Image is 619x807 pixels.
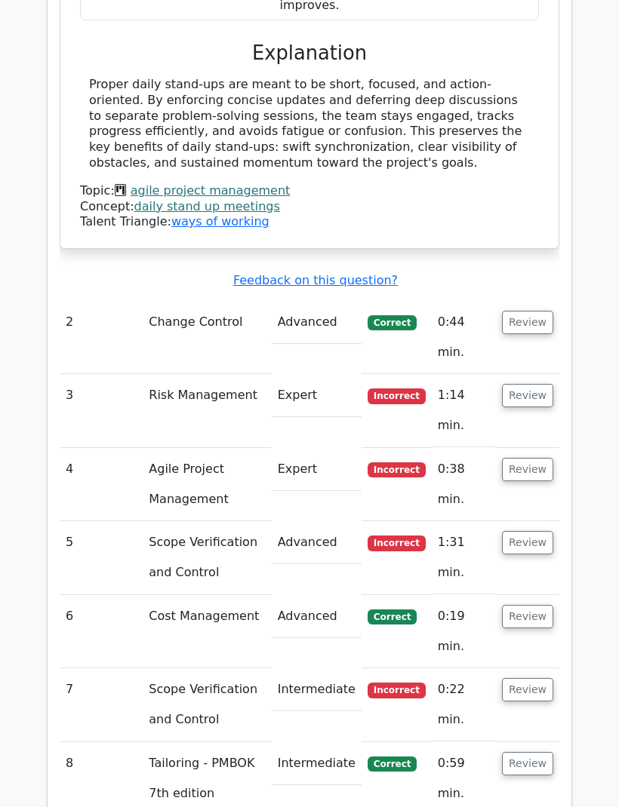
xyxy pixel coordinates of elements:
td: 0:38 min. [432,448,496,521]
td: Change Control [143,301,271,374]
td: 2 [60,301,143,374]
td: 1:14 min. [432,374,496,447]
button: Review [502,531,553,554]
button: Review [502,384,553,407]
span: Incorrect [368,535,426,551]
a: ways of working [171,214,269,229]
td: Scope Verification and Control [143,521,271,594]
td: Advanced [272,595,362,638]
a: daily stand up meetings [134,199,280,213]
td: Expert [272,374,362,417]
td: 6 [60,595,143,668]
td: 3 [60,374,143,447]
span: Incorrect [368,462,426,477]
div: Proper daily stand-ups are meant to be short, focused, and action-oriented. By enforcing concise ... [89,77,530,171]
button: Review [502,458,553,481]
td: 7 [60,668,143,741]
button: Review [502,678,553,701]
td: 1:31 min. [432,521,496,594]
td: Intermediate [272,742,362,785]
td: Agile Project Management [143,448,271,521]
td: Expert [272,448,362,491]
button: Review [502,311,553,334]
h3: Explanation [89,41,530,65]
td: Intermediate [272,668,362,711]
td: 5 [60,521,143,594]
a: agile project management [131,183,291,198]
td: 0:22 min. [432,668,496,741]
button: Review [502,605,553,628]
td: 0:44 min. [432,301,496,374]
span: Correct [368,756,417,772]
div: Talent Triangle: [80,183,539,230]
td: Risk Management [143,374,271,447]
td: Cost Management [143,595,271,668]
td: Scope Verification and Control [143,668,271,741]
div: Concept: [80,199,539,215]
td: 0:19 min. [432,595,496,668]
span: Correct [368,609,417,624]
button: Review [502,752,553,775]
span: Incorrect [368,388,426,403]
span: Correct [368,315,417,330]
span: Incorrect [368,683,426,698]
a: Feedback on this question? [233,273,398,287]
div: Topic: [80,183,539,199]
td: Advanced [272,301,362,344]
td: Advanced [272,521,362,564]
td: 4 [60,448,143,521]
